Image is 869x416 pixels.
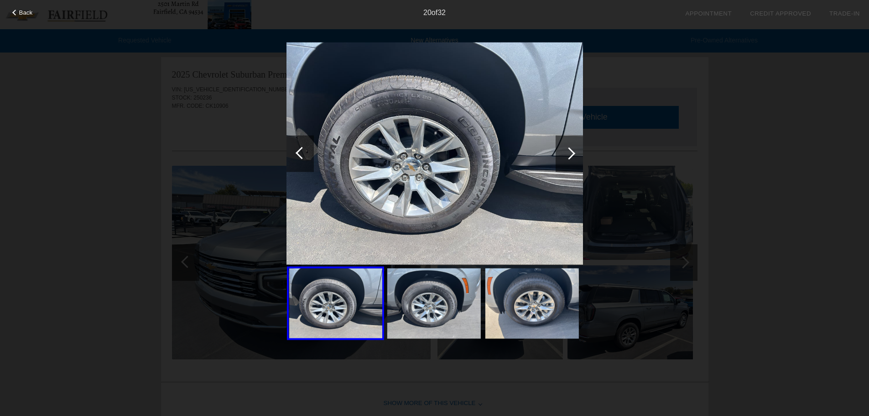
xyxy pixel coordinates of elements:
[829,10,860,17] a: Trade-In
[685,10,732,17] a: Appointment
[286,42,583,265] img: 20.jpg
[423,9,432,16] span: 20
[485,269,578,339] img: 22.jpg
[750,10,811,17] a: Credit Approved
[387,269,480,339] img: 21.jpg
[437,9,446,16] span: 32
[19,9,33,16] span: Back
